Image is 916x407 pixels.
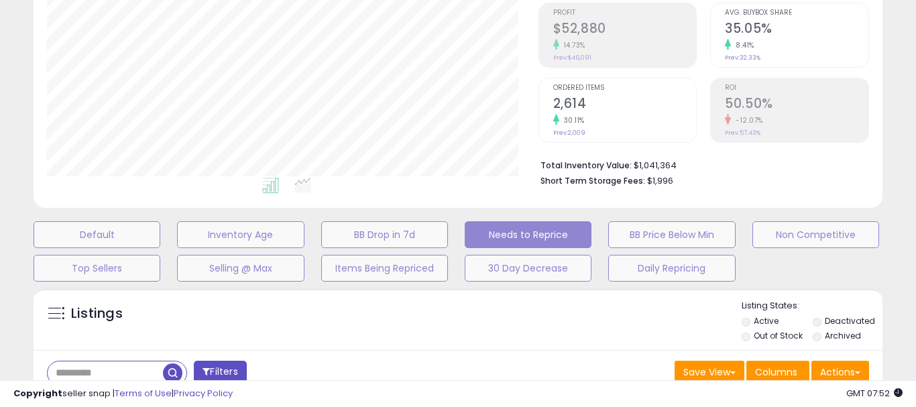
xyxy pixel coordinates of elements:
[725,84,868,92] span: ROI
[465,221,591,248] button: Needs to Reprice
[540,156,859,172] li: $1,041,364
[647,174,673,187] span: $1,996
[321,221,448,248] button: BB Drop in 7d
[553,84,697,92] span: Ordered Items
[752,221,879,248] button: Non Competitive
[553,96,697,114] h2: 2,614
[725,9,868,17] span: Avg. Buybox Share
[36,78,47,89] img: tab_domain_overview_orange.svg
[35,35,148,46] div: Domain: [DOMAIN_NAME]
[559,40,585,50] small: 14.73%
[553,9,697,17] span: Profit
[553,54,591,62] small: Prev: $46,091
[465,255,591,282] button: 30 Day Decrease
[608,255,735,282] button: Daily Repricing
[51,79,120,88] div: Domain Overview
[148,79,226,88] div: Keywords by Traffic
[21,21,32,32] img: logo_orange.svg
[177,221,304,248] button: Inventory Age
[13,388,233,400] div: seller snap | |
[725,21,868,39] h2: 35.05%
[725,129,760,137] small: Prev: 57.43%
[553,129,585,137] small: Prev: 2,009
[34,255,160,282] button: Top Sellers
[34,221,160,248] button: Default
[177,255,304,282] button: Selling @ Max
[133,78,144,89] img: tab_keywords_by_traffic_grey.svg
[608,221,735,248] button: BB Price Below Min
[725,54,760,62] small: Prev: 32.33%
[540,160,632,171] b: Total Inventory Value:
[559,115,585,125] small: 30.11%
[725,96,868,114] h2: 50.50%
[13,387,62,400] strong: Copyright
[540,175,645,186] b: Short Term Storage Fees:
[21,35,32,46] img: website_grey.svg
[38,21,66,32] div: v 4.0.25
[731,40,754,50] small: 8.41%
[731,115,763,125] small: -12.07%
[553,21,697,39] h2: $52,880
[321,255,448,282] button: Items Being Repriced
